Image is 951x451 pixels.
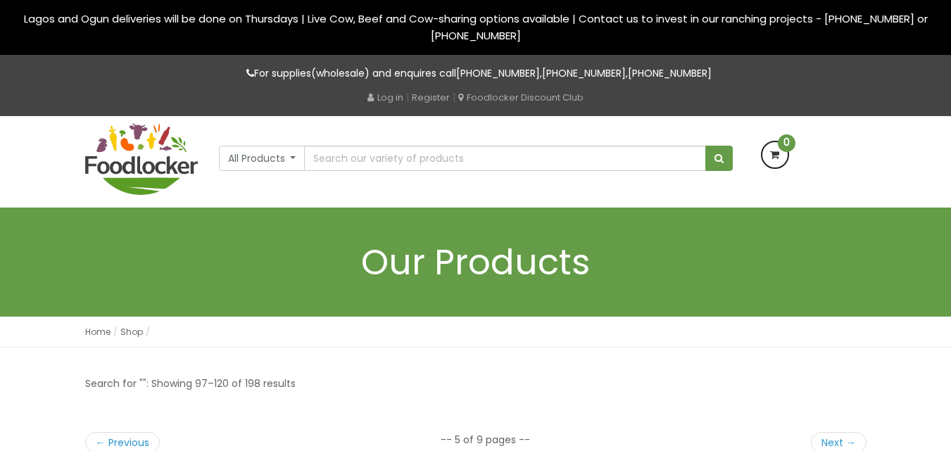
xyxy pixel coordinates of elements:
[456,66,540,80] a: [PHONE_NUMBER]
[85,376,296,392] p: Search for "": Showing 97–120 of 198 results
[85,243,867,281] h1: Our Products
[441,433,530,447] li: -- 5 of 9 pages --
[85,65,867,82] p: For supplies(wholesale) and enquires call , ,
[628,66,712,80] a: [PHONE_NUMBER]
[778,134,795,152] span: 0
[219,146,306,171] button: All Products
[412,91,450,104] a: Register
[85,326,111,338] a: Home
[304,146,705,171] input: Search our variety of products
[458,91,584,104] a: Foodlocker Discount Club
[453,90,455,104] span: |
[406,90,409,104] span: |
[120,326,143,338] a: Shop
[542,66,626,80] a: [PHONE_NUMBER]
[367,91,403,104] a: Log in
[24,11,928,43] span: Lagos and Ogun deliveries will be done on Thursdays | Live Cow, Beef and Cow-sharing options avai...
[85,123,198,195] img: FoodLocker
